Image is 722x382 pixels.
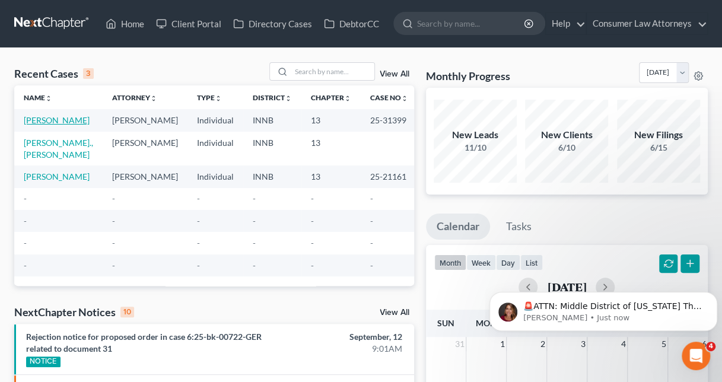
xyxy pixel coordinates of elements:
a: [PERSON_NAME]., [PERSON_NAME] [24,138,93,160]
input: Search by name... [291,63,374,80]
td: 13 [301,132,361,165]
span: - [112,238,115,248]
td: INNB [243,165,301,187]
a: Nameunfold_more [24,93,52,102]
span: - [253,216,256,226]
div: New Filings [617,128,700,142]
span: - [24,260,27,270]
a: Help [546,13,586,34]
span: - [370,193,373,203]
span: - [112,193,115,203]
td: Individual [187,132,243,165]
span: - [253,193,256,203]
i: unfold_more [45,95,52,102]
span: - [24,216,27,226]
a: Typeunfold_more [197,93,222,102]
span: 4 [706,342,715,351]
i: unfold_more [344,95,351,102]
div: 10 [120,307,134,317]
a: Attorneyunfold_more [112,93,157,102]
td: 13 [301,109,361,131]
td: [PERSON_NAME] [103,132,187,165]
td: 13 [301,165,361,187]
a: Tasks [495,214,542,240]
span: - [311,193,314,203]
input: Search by name... [417,12,526,34]
a: [PERSON_NAME] [24,115,90,125]
a: [PERSON_NAME] [24,171,90,182]
a: Client Portal [150,13,227,34]
td: INNB [243,132,301,165]
td: Individual [187,165,243,187]
div: 9:01AM [285,343,402,355]
td: 25-31399 [361,109,418,131]
i: unfold_more [215,95,222,102]
a: Directory Cases [227,13,318,34]
a: View All [380,70,409,78]
span: - [197,193,200,203]
span: - [311,216,314,226]
button: list [520,254,543,270]
span: Mon [476,318,497,328]
a: Home [100,13,150,34]
div: NOTICE [26,356,61,367]
td: [PERSON_NAME] [103,165,187,187]
a: Case Nounfold_more [370,93,408,102]
div: 6/10 [525,142,608,154]
button: week [466,254,496,270]
div: NextChapter Notices [14,305,134,319]
a: Rejection notice for proposed order in case 6:25-bk-00722-GER related to document 31 [26,332,262,354]
span: - [112,216,115,226]
iframe: Intercom notifications message [485,267,722,350]
span: - [197,216,200,226]
td: INNB [243,109,301,131]
span: - [370,216,373,226]
i: unfold_more [285,95,292,102]
div: 6/15 [617,142,700,154]
span: 31 [454,337,466,351]
div: 3 [83,68,94,79]
a: View All [380,308,409,317]
div: New Clients [525,128,608,142]
a: Districtunfold_more [253,93,292,102]
a: DebtorCC [318,13,385,34]
span: - [311,260,314,270]
span: - [24,238,27,248]
div: Recent Cases [14,66,94,81]
td: Individual [187,109,243,131]
span: Sun [437,318,454,328]
span: - [311,238,314,248]
a: Calendar [426,214,490,240]
a: Consumer Law Attorneys [587,13,707,34]
button: day [496,254,520,270]
span: - [197,260,200,270]
button: month [434,254,466,270]
span: - [112,260,115,270]
iframe: Intercom live chat [682,342,710,370]
span: - [370,238,373,248]
i: unfold_more [150,95,157,102]
div: New Leads [434,128,517,142]
a: Chapterunfold_more [311,93,351,102]
span: - [253,238,256,248]
span: - [24,193,27,203]
td: [PERSON_NAME] [103,109,187,131]
div: September, 12 [285,331,402,343]
h3: Monthly Progress [426,69,510,83]
td: 25-21161 [361,165,418,187]
div: 11/10 [434,142,517,154]
span: - [370,260,373,270]
span: - [197,238,200,248]
i: unfold_more [401,95,408,102]
span: - [253,260,256,270]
